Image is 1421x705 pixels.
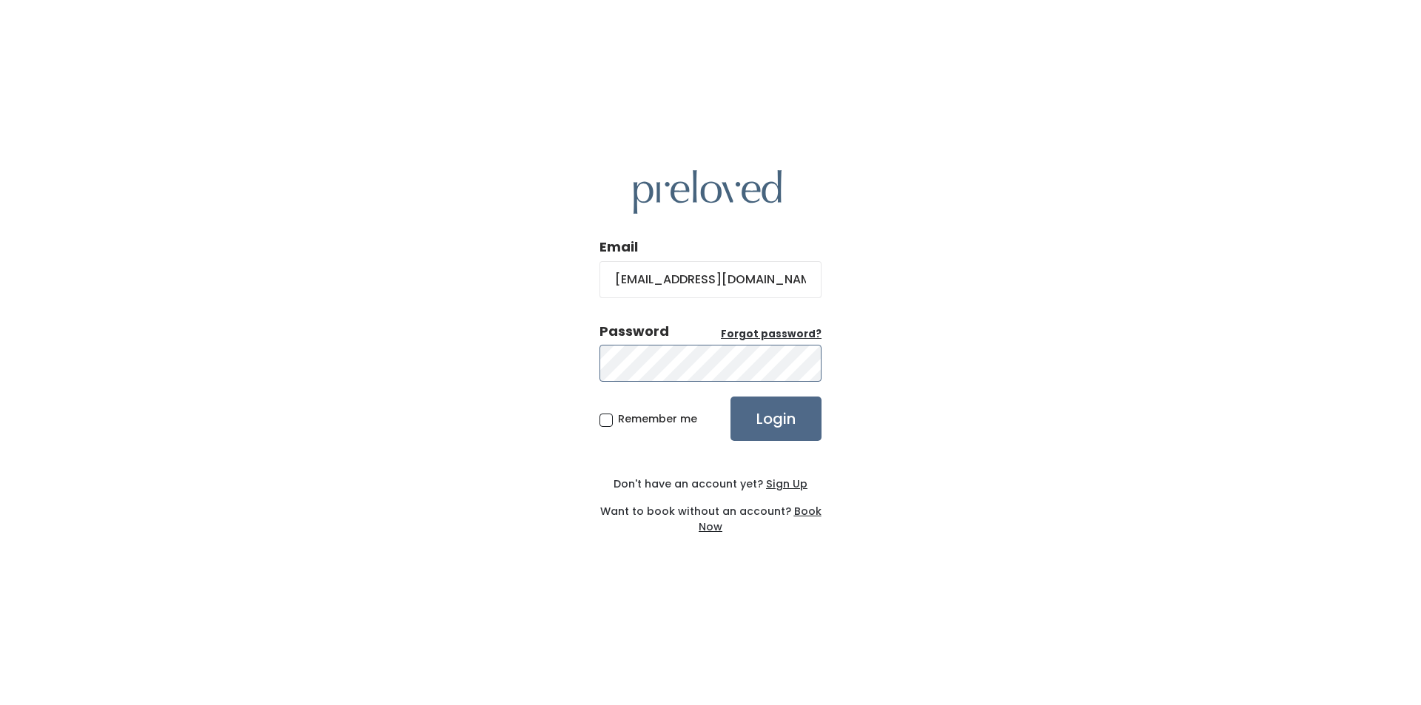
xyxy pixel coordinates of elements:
[699,504,822,534] a: Book Now
[618,411,697,426] span: Remember me
[599,476,822,492] div: Don't have an account yet?
[730,397,822,441] input: Login
[599,322,669,341] div: Password
[721,327,822,342] a: Forgot password?
[599,237,638,257] label: Email
[634,170,782,214] img: preloved logo
[599,492,822,535] div: Want to book without an account?
[721,327,822,341] u: Forgot password?
[763,476,807,491] a: Sign Up
[766,476,807,491] u: Sign Up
